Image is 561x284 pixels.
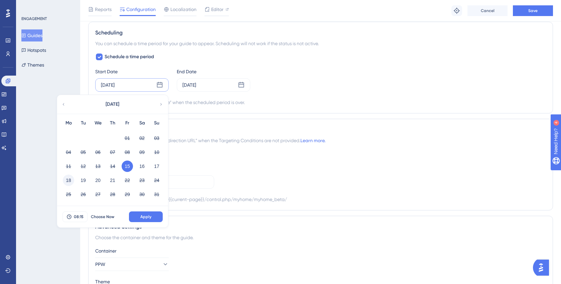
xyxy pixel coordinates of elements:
[63,161,74,172] button: 11
[122,189,133,200] button: 29
[95,247,546,255] div: Container
[177,68,250,76] div: End Date
[151,161,162,172] button: 17
[76,119,91,127] div: Tu
[528,8,538,13] span: Save
[95,260,105,268] span: PPW
[182,81,196,89] div: [DATE]
[91,119,105,127] div: We
[88,211,118,222] button: Choose Now
[101,81,115,89] div: [DATE]
[140,214,151,219] span: Apply
[105,53,154,61] span: Schedule a time period
[95,126,546,134] div: Redirection
[95,5,112,13] span: Reports
[107,175,118,186] button: 21
[92,147,104,158] button: 06
[136,132,148,144] button: 02
[92,161,104,172] button: 13
[136,161,148,172] button: 16
[151,132,162,144] button: 03
[136,175,148,186] button: 23
[211,5,224,13] span: Editor
[63,147,74,158] button: 04
[481,8,495,13] span: Cancel
[16,2,42,10] span: Need Help?
[533,258,553,278] iframe: UserGuiding AI Assistant Launcher
[467,5,508,16] button: Cancel
[95,39,546,48] div: You can schedule a time period for your guide to appear. Scheduling will not work if the status i...
[95,258,169,271] button: PPW
[106,100,119,108] span: [DATE]
[107,147,118,158] button: 07
[107,161,118,172] button: 14
[62,211,88,222] button: 08:15
[300,138,325,143] a: Learn more.
[151,189,162,200] button: 31
[170,5,196,13] span: Localization
[63,189,74,200] button: 25
[78,147,89,158] button: 05
[149,119,164,127] div: Su
[91,214,114,219] span: Choose Now
[78,161,89,172] button: 12
[95,29,546,37] div: Scheduling
[74,214,84,219] span: 08:15
[21,16,47,21] div: ENGAGEMENT
[120,119,135,127] div: Fr
[135,119,149,127] div: Sa
[95,233,546,242] div: Choose the container and theme for the guide.
[151,147,162,158] button: 10
[126,5,156,13] span: Configuration
[92,189,104,200] button: 27
[513,5,553,16] button: Save
[78,175,89,186] button: 19
[151,175,162,186] button: 24
[122,132,133,144] button: 01
[21,29,42,41] button: Guides
[129,211,163,222] button: Apply
[78,189,89,200] button: 26
[136,147,148,158] button: 09
[95,136,325,145] span: The browser will redirect to the “Redirection URL” when the Targeting Conditions are not provided.
[122,161,133,172] button: 15
[46,3,48,9] div: 4
[63,175,74,186] button: 18
[122,175,133,186] button: 22
[136,189,148,200] button: 30
[79,98,146,111] button: [DATE]
[92,175,104,186] button: 20
[152,195,287,203] div: https://{{current-page}}/control.php/myhome/myhome_beta/
[107,189,118,200] button: 28
[95,223,546,231] div: Advanced Settings
[107,98,245,106] div: Automatically set as “Inactive” when the scheduled period is over.
[95,68,169,76] div: Start Date
[122,147,133,158] button: 08
[21,59,44,71] button: Themes
[21,44,46,56] button: Hotspots
[105,119,120,127] div: Th
[61,119,76,127] div: Mo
